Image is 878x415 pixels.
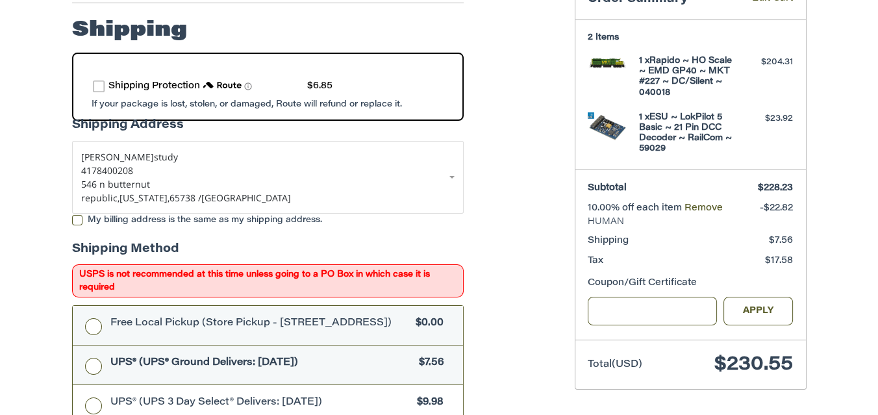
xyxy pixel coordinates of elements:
[588,257,603,266] span: Tax
[639,112,738,155] h4: 1 x ESU ~ LokPilot 5 Basic ~ 21 Pin DCC Decoder ~ RailCom ~ 59029
[93,73,443,100] div: route shipping protection selector element
[110,356,413,371] span: UPS® (UPS® Ground Delivers: [DATE])
[81,151,154,163] span: [PERSON_NAME]
[588,32,793,43] h3: 2 Items
[714,355,793,375] span: $230.55
[639,56,738,98] h4: 1 x Rapido ~ HO Scale ~ EMD GP40 ~ MKT #227 ~ DC/Silent ~ 040018
[588,277,793,290] div: Coupon/Gift Certificate
[684,204,723,213] a: Remove
[72,241,179,265] legend: Shipping Method
[760,204,793,213] span: -$22.82
[588,360,642,370] span: Total (USD)
[413,356,444,371] span: $7.56
[72,264,464,297] span: USPS is not recommended at this time unless going to a PO Box in which case it is required
[110,396,411,410] span: UPS® (UPS 3 Day Select® Delivers: [DATE])
[72,141,464,214] a: Enter or select a different address
[588,236,629,245] span: Shipping
[307,80,332,94] div: $6.85
[108,82,200,91] span: Shipping Protection
[588,184,627,193] span: Subtotal
[244,82,252,90] span: Learn more
[411,396,444,410] span: $9.98
[588,297,717,326] input: Gift Certificate or Coupon Code
[81,192,119,204] span: republic,
[588,216,793,229] span: HUMAN
[92,100,402,108] span: If your package is lost, stolen, or damaged, Route will refund or replace it.
[765,257,793,266] span: $17.58
[723,297,794,326] button: Apply
[742,56,793,69] div: $204.31
[119,192,169,204] span: [US_STATE],
[588,204,684,213] span: 10.00% off each item
[201,192,291,204] span: [GEOGRAPHIC_DATA]
[742,112,793,125] div: $23.92
[72,117,184,141] legend: Shipping Address
[81,178,150,190] span: 546 n butternut
[72,215,464,225] label: My billing address is the same as my shipping address.
[72,18,187,44] h2: Shipping
[81,164,133,177] span: 4178400208
[169,192,201,204] span: 65738 /
[410,316,444,331] span: $0.00
[154,151,178,163] span: study
[110,316,410,331] span: Free Local Pickup (Store Pickup - [STREET_ADDRESS])
[769,236,793,245] span: $7.56
[758,184,793,193] span: $228.23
